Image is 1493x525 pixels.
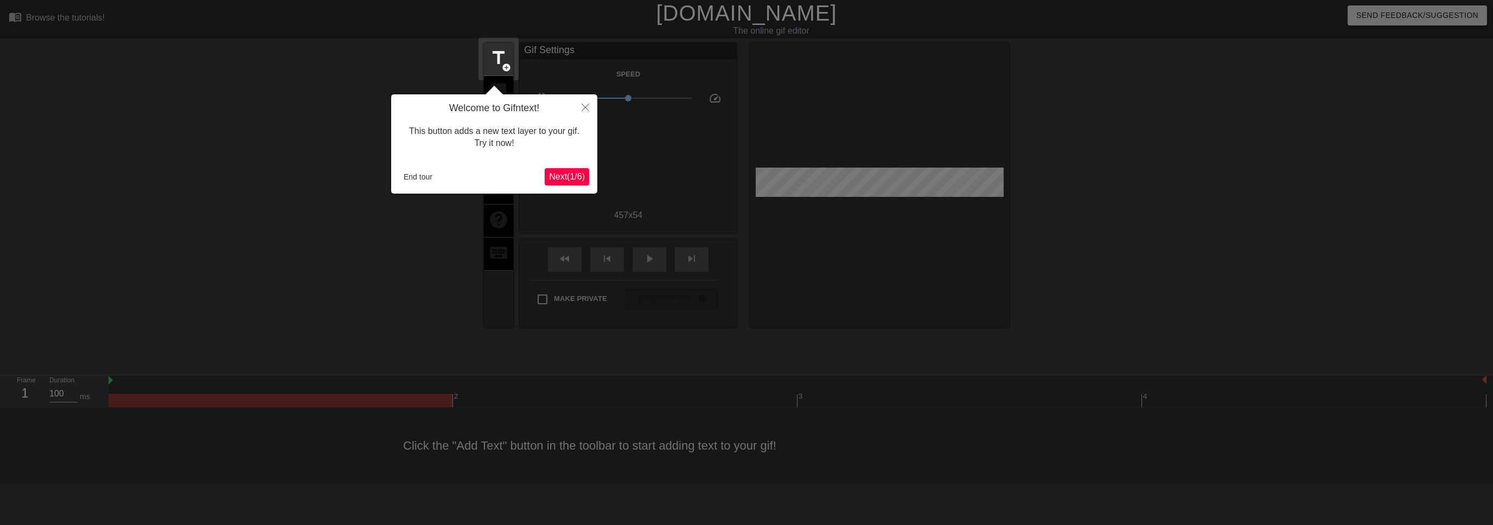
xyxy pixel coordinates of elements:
[545,168,589,185] button: Next
[399,114,589,161] div: This button adds a new text layer to your gif. Try it now!
[573,94,597,119] button: Close
[399,169,437,185] button: End tour
[399,103,589,114] h4: Welcome to Gifntext!
[549,172,585,181] span: Next ( 1 / 6 )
